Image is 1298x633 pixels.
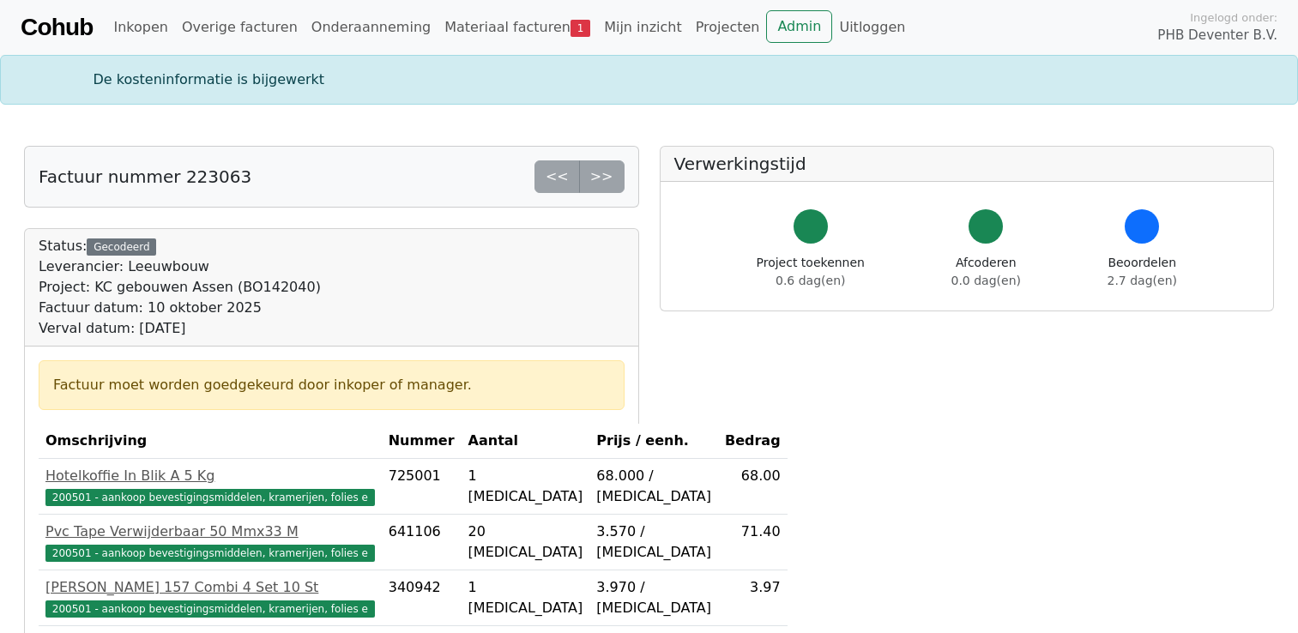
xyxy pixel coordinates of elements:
a: Mijn inzicht [597,10,689,45]
div: 20 [MEDICAL_DATA] [468,521,583,563]
span: 0.0 dag(en) [951,274,1021,287]
a: Projecten [689,10,767,45]
div: 3.970 / [MEDICAL_DATA] [596,577,711,618]
a: [PERSON_NAME] 157 Combi 4 Set 10 St200501 - aankoop bevestigingsmiddelen, kramerijen, folies e [45,577,375,618]
div: 1 [MEDICAL_DATA] [468,577,583,618]
span: 1 [571,20,590,37]
div: Hotelkoffie In Blik A 5 Kg [45,466,375,486]
span: Ingelogd onder: [1190,9,1277,26]
div: Afcoderen [951,254,1021,290]
a: Materiaal facturen1 [438,10,597,45]
div: Pvc Tape Verwijderbaar 50 Mmx33 M [45,521,375,542]
span: PHB Deventer B.V. [1157,26,1277,45]
h5: Factuur nummer 223063 [39,166,251,187]
span: 2.7 dag(en) [1108,274,1177,287]
a: Onderaanneming [305,10,438,45]
div: Project: KC gebouwen Assen (BO142040) [39,277,321,298]
div: Verval datum: [DATE] [39,318,321,339]
a: Inkopen [106,10,174,45]
th: Prijs / eenh. [589,424,718,459]
td: 340942 [382,570,462,626]
div: Project toekennen [757,254,865,290]
div: 68.000 / [MEDICAL_DATA] [596,466,711,507]
span: 200501 - aankoop bevestigingsmiddelen, kramerijen, folies e [45,545,375,562]
a: Uitloggen [832,10,912,45]
td: 3.97 [718,570,788,626]
div: [PERSON_NAME] 157 Combi 4 Set 10 St [45,577,375,598]
div: Factuur moet worden goedgekeurd door inkoper of manager. [53,375,610,395]
div: Leverancier: Leeuwbouw [39,256,321,277]
td: 71.40 [718,515,788,570]
td: 68.00 [718,459,788,515]
td: 725001 [382,459,462,515]
span: 0.6 dag(en) [776,274,845,287]
th: Omschrijving [39,424,382,459]
a: Pvc Tape Verwijderbaar 50 Mmx33 M200501 - aankoop bevestigingsmiddelen, kramerijen, folies e [45,521,375,563]
div: Gecodeerd [87,238,156,256]
h5: Verwerkingstijd [674,154,1260,174]
a: Overige facturen [175,10,305,45]
div: De kosteninformatie is bijgewerkt [83,69,1216,90]
a: Cohub [21,7,93,48]
div: Factuur datum: 10 oktober 2025 [39,298,321,318]
div: 1 [MEDICAL_DATA] [468,466,583,507]
th: Bedrag [718,424,788,459]
span: 200501 - aankoop bevestigingsmiddelen, kramerijen, folies e [45,489,375,506]
th: Nummer [382,424,462,459]
div: Status: [39,236,321,339]
a: Admin [766,10,832,43]
th: Aantal [462,424,590,459]
div: 3.570 / [MEDICAL_DATA] [596,521,711,563]
span: 200501 - aankoop bevestigingsmiddelen, kramerijen, folies e [45,600,375,618]
a: Hotelkoffie In Blik A 5 Kg200501 - aankoop bevestigingsmiddelen, kramerijen, folies e [45,466,375,507]
div: Beoordelen [1108,254,1177,290]
td: 641106 [382,515,462,570]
